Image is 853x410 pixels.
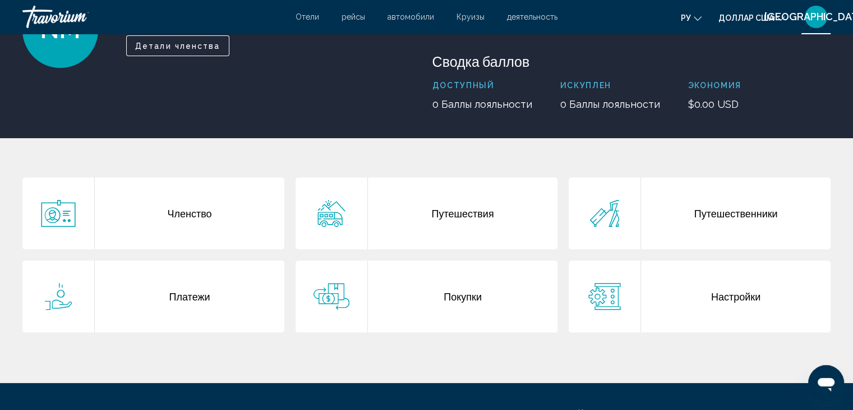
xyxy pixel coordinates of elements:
font: доллар США [718,13,774,22]
a: Отели [296,12,319,21]
button: Изменить валюту [718,10,785,26]
span: Детали членства [135,42,220,51]
font: ру [681,13,691,22]
p: 0 Баллы лояльности [560,98,660,110]
a: Платежи [22,261,284,332]
a: автомобили [388,12,434,21]
div: Настройки [641,261,831,332]
div: Путешественники [641,177,831,249]
a: Путешествия [296,177,557,249]
div: Покупки [368,261,557,332]
a: Путешественники [569,177,831,249]
p: 0 Баллы лояльности [432,98,532,110]
button: Изменить язык [681,10,702,26]
div: Платежи [95,261,284,332]
a: Круизы [457,12,485,21]
button: Детали членства [126,35,229,56]
p: искуплен [560,81,660,90]
div: Членство [95,177,284,249]
button: Меню пользователя [801,5,831,29]
h3: Сводка баллов [432,53,831,70]
a: Покупки [296,261,557,332]
a: Травориум [22,6,284,28]
p: $0.00 USD [688,98,741,110]
p: Доступный [432,81,532,90]
a: деятельность [507,12,557,21]
a: Членство [22,177,284,249]
a: Настройки [569,261,831,332]
iframe: Кнопка запуска окна обмена сообщениями [808,365,844,401]
p: Экономия [688,81,741,90]
a: рейсы [342,12,365,21]
a: Детали членства [126,38,229,51]
div: Путешествия [368,177,557,249]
